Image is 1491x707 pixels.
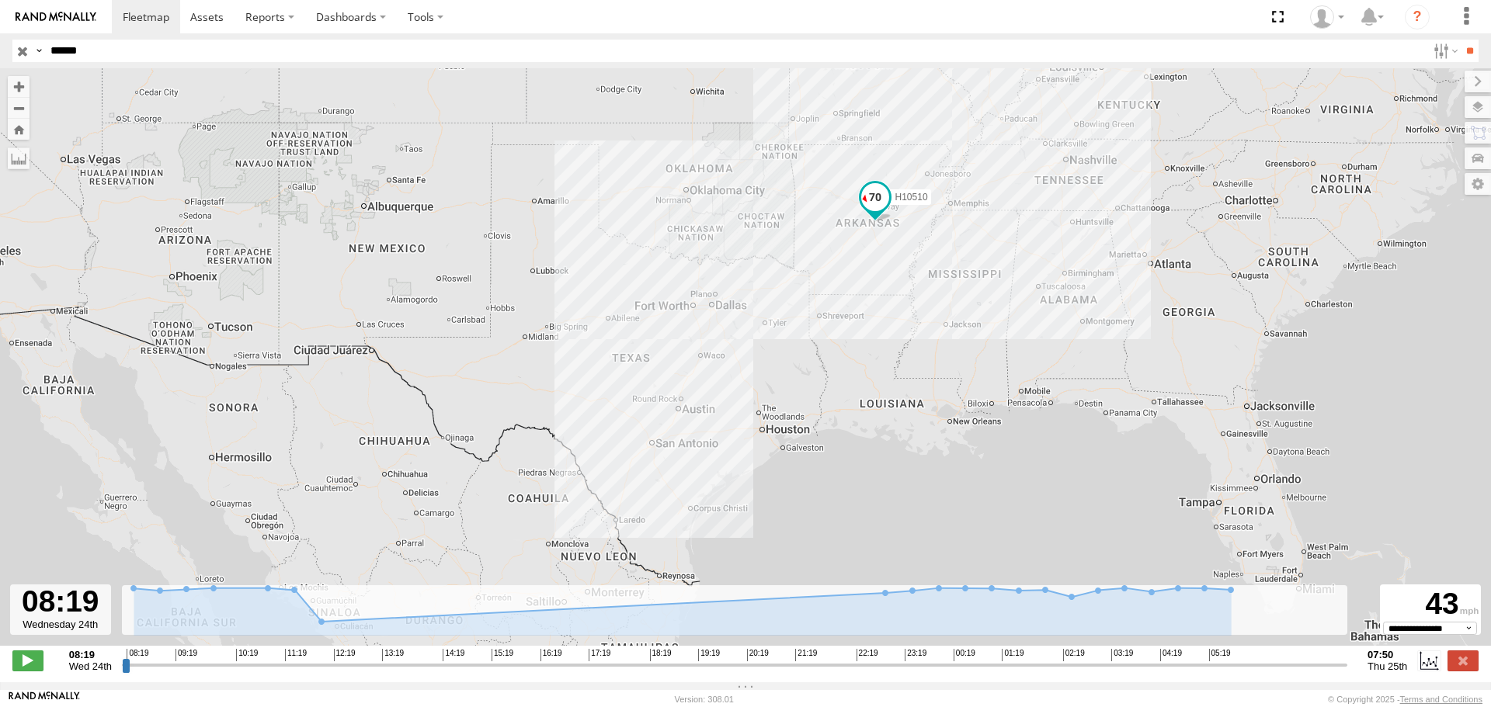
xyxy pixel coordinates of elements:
span: 09:19 [176,649,197,661]
img: rand-logo.svg [16,12,96,23]
span: 18:19 [650,649,672,661]
span: Wed 24th Sep 2025 [69,660,112,672]
button: Zoom Home [8,119,30,140]
strong: 07:50 [1368,649,1407,660]
span: 08:19 [127,649,148,661]
span: 05:19 [1209,649,1231,661]
a: Terms and Conditions [1400,695,1482,704]
span: 11:19 [285,649,307,661]
span: 01:19 [1002,649,1024,661]
div: © Copyright 2025 - [1328,695,1482,704]
label: Play/Stop [12,650,43,671]
span: 23:19 [905,649,926,661]
span: 22:19 [857,649,878,661]
span: 21:19 [795,649,817,661]
span: 15:19 [492,649,513,661]
label: Map Settings [1465,173,1491,195]
span: Thu 25th Sep 2025 [1368,660,1407,672]
span: 04:19 [1160,649,1182,661]
a: Visit our Website [9,691,80,707]
span: H10510 [895,192,928,203]
span: 17:19 [589,649,610,661]
span: 20:19 [747,649,769,661]
span: 14:19 [443,649,464,661]
span: 03:19 [1111,649,1133,661]
span: 19:19 [698,649,720,661]
div: Caseta Laredo TX [1305,5,1350,29]
button: Zoom out [8,97,30,119]
span: 00:19 [954,649,975,661]
span: 10:19 [236,649,258,661]
label: Search Query [33,40,45,62]
label: Search Filter Options [1427,40,1461,62]
strong: 08:19 [69,649,112,660]
button: Zoom in [8,76,30,97]
span: 13:19 [382,649,404,661]
label: Close [1448,650,1479,671]
span: 12:19 [334,649,356,661]
span: 02:19 [1063,649,1085,661]
i: ? [1405,5,1430,29]
div: 43 [1382,587,1479,622]
div: Version: 308.01 [675,695,734,704]
span: 16:19 [540,649,562,661]
label: Measure [8,147,30,169]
